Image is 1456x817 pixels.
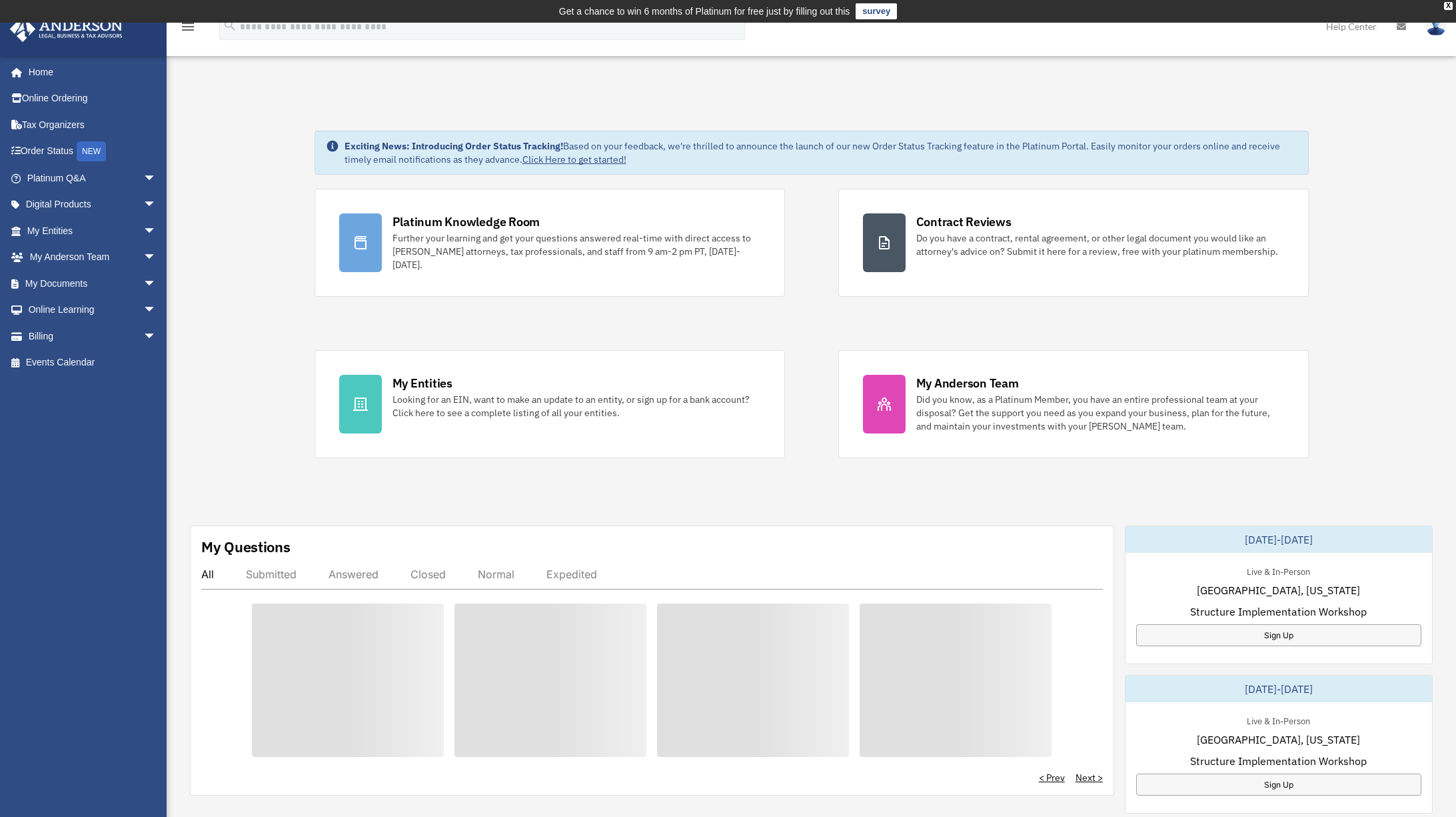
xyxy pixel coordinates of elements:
span: arrow_drop_down [143,297,170,324]
a: Contract Reviews Do you have a contract, rental agreement, or other legal document you would like... [838,189,1309,297]
span: arrow_drop_down [143,217,170,245]
div: Live & In-Person [1236,713,1321,727]
span: arrow_drop_down [143,270,170,297]
strong: Exciting News: Introducing Order Status Tracking! [345,140,563,152]
div: Looking for an EIN, want to make an update to an entity, or sign up for a bank account? Click her... [392,393,760,420]
i: search [223,18,237,33]
img: User Pic [1426,17,1446,36]
div: Submitted [246,568,297,581]
a: Home [9,59,170,85]
a: Digital Productsarrow_drop_down [9,191,177,218]
span: [GEOGRAPHIC_DATA], [US_STATE] [1197,732,1360,748]
a: My Anderson Team Did you know, as a Platinum Member, you have an entire professional team at your... [838,350,1309,458]
a: My Entitiesarrow_drop_down [9,217,177,244]
div: All [201,568,214,581]
span: arrow_drop_down [143,191,170,219]
div: My Entities [392,375,452,391]
a: My Documentsarrow_drop_down [9,270,177,297]
div: Normal [478,568,514,581]
a: survey [856,3,897,19]
div: Did you know, as a Platinum Member, you have an entire professional team at your disposal? Get th... [916,393,1284,433]
div: Live & In-Person [1236,564,1321,578]
span: arrow_drop_down [143,244,170,271]
a: Next > [1076,771,1103,784]
div: [DATE]-[DATE] [1125,526,1432,553]
a: Online Ordering [9,85,177,112]
span: Structure Implementation Workshop [1190,604,1367,620]
a: Tax Organizers [9,111,177,138]
div: Based on your feedback, we're thrilled to announce the launch of our new Order Status Tracking fe... [345,139,1297,166]
a: Sign Up [1136,624,1421,646]
a: menu [180,23,196,35]
a: Click Here to get started! [522,153,626,165]
div: close [1444,2,1453,10]
a: Online Learningarrow_drop_down [9,297,177,323]
div: NEW [77,141,106,161]
span: Structure Implementation Workshop [1190,753,1367,769]
a: Platinum Knowledge Room Further your learning and get your questions answered real-time with dire... [315,189,785,297]
div: Get a chance to win 6 months of Platinum for free just by filling out this [559,3,850,19]
div: Contract Reviews [916,213,1012,230]
span: arrow_drop_down [143,323,170,350]
a: Order StatusNEW [9,138,177,165]
a: My Anderson Teamarrow_drop_down [9,244,177,271]
div: My Anderson Team [916,375,1019,391]
div: [DATE]-[DATE] [1125,676,1432,702]
span: arrow_drop_down [143,165,170,192]
div: Answered [329,568,378,581]
a: Events Calendar [9,349,177,376]
div: Expedited [546,568,597,581]
i: menu [180,19,196,35]
a: Platinum Q&Aarrow_drop_down [9,165,177,191]
a: < Prev [1039,771,1065,784]
a: My Entities Looking for an EIN, want to make an update to an entity, or sign up for a bank accoun... [315,350,785,458]
div: Platinum Knowledge Room [392,213,540,230]
div: Closed [410,568,446,581]
a: Billingarrow_drop_down [9,323,177,349]
img: Anderson Advisors Platinum Portal [6,16,127,42]
div: Do you have a contract, rental agreement, or other legal document you would like an attorney's ad... [916,231,1284,258]
div: My Questions [201,537,291,557]
div: Further your learning and get your questions answered real-time with direct access to [PERSON_NAM... [392,231,760,271]
span: [GEOGRAPHIC_DATA], [US_STATE] [1197,582,1360,598]
a: Sign Up [1136,774,1421,796]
